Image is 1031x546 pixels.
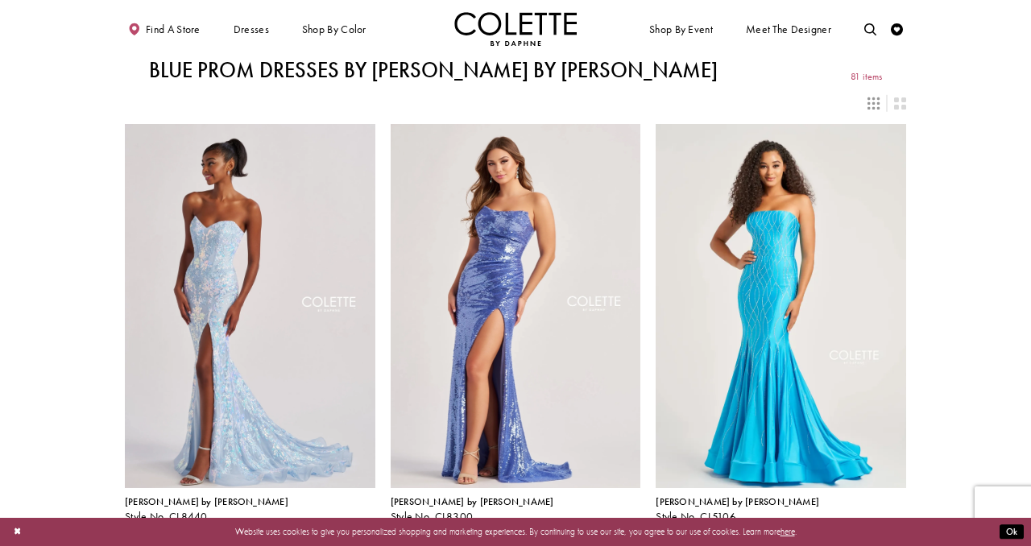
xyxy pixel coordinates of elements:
span: 81 items [851,72,882,82]
div: Colette by Daphne Style No. CL5106 [656,497,819,523]
h1: Blue Prom Dresses by [PERSON_NAME] by [PERSON_NAME] [149,58,718,82]
span: [PERSON_NAME] by [PERSON_NAME] [656,495,819,508]
a: here [780,526,795,537]
span: Switch layout to 3 columns [867,97,880,110]
a: Visit Colette by Daphne Style No. CL8300 Page [391,124,641,488]
div: Colette by Daphne Style No. CL8300 [391,497,554,523]
div: Colette by Daphne Style No. CL8440 [125,497,288,523]
span: Switch layout to 2 columns [894,97,906,110]
button: Close Dialog [7,521,27,543]
div: Layout Controls [118,89,913,116]
span: Style No. CL8300 [391,510,474,523]
button: Submit Dialog [1000,524,1024,540]
span: [PERSON_NAME] by [PERSON_NAME] [391,495,554,508]
span: Style No. CL5106 [656,510,736,523]
p: Website uses cookies to give you personalized shopping and marketing experiences. By continuing t... [88,523,943,540]
a: Visit Colette by Daphne Style No. CL5106 Page [656,124,906,488]
span: Style No. CL8440 [125,510,208,523]
a: Visit Colette by Daphne Style No. CL8440 Page [125,124,375,488]
span: [PERSON_NAME] by [PERSON_NAME] [125,495,288,508]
